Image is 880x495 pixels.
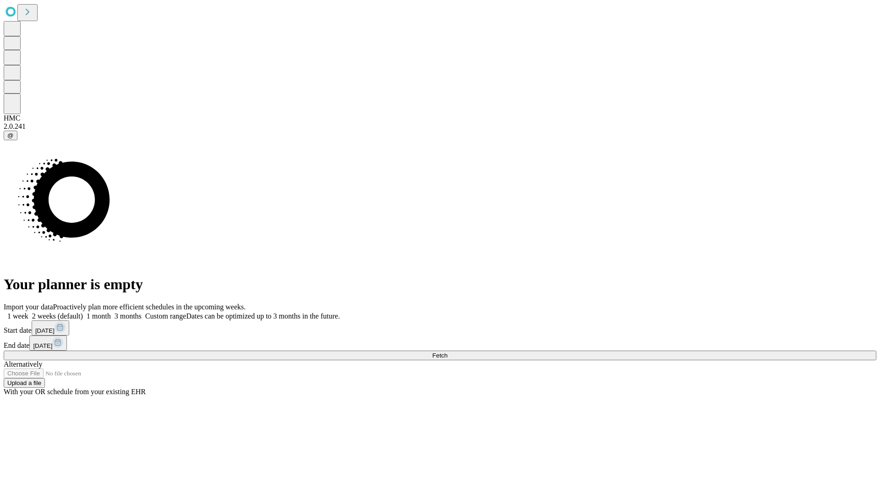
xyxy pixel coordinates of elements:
[145,312,186,320] span: Custom range
[32,320,69,335] button: [DATE]
[4,276,876,293] h1: Your planner is empty
[87,312,111,320] span: 1 month
[186,312,340,320] span: Dates can be optimized up to 3 months in the future.
[4,303,53,311] span: Import your data
[33,342,52,349] span: [DATE]
[32,312,83,320] span: 2 weeks (default)
[432,352,447,359] span: Fetch
[7,312,28,320] span: 1 week
[29,335,67,351] button: [DATE]
[4,114,876,122] div: HMC
[4,388,146,396] span: With your OR schedule from your existing EHR
[4,378,45,388] button: Upload a file
[4,335,876,351] div: End date
[35,327,55,334] span: [DATE]
[4,122,876,131] div: 2.0.241
[4,131,17,140] button: @
[4,360,42,368] span: Alternatively
[4,320,876,335] div: Start date
[115,312,142,320] span: 3 months
[53,303,246,311] span: Proactively plan more efficient schedules in the upcoming weeks.
[7,132,14,139] span: @
[4,351,876,360] button: Fetch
